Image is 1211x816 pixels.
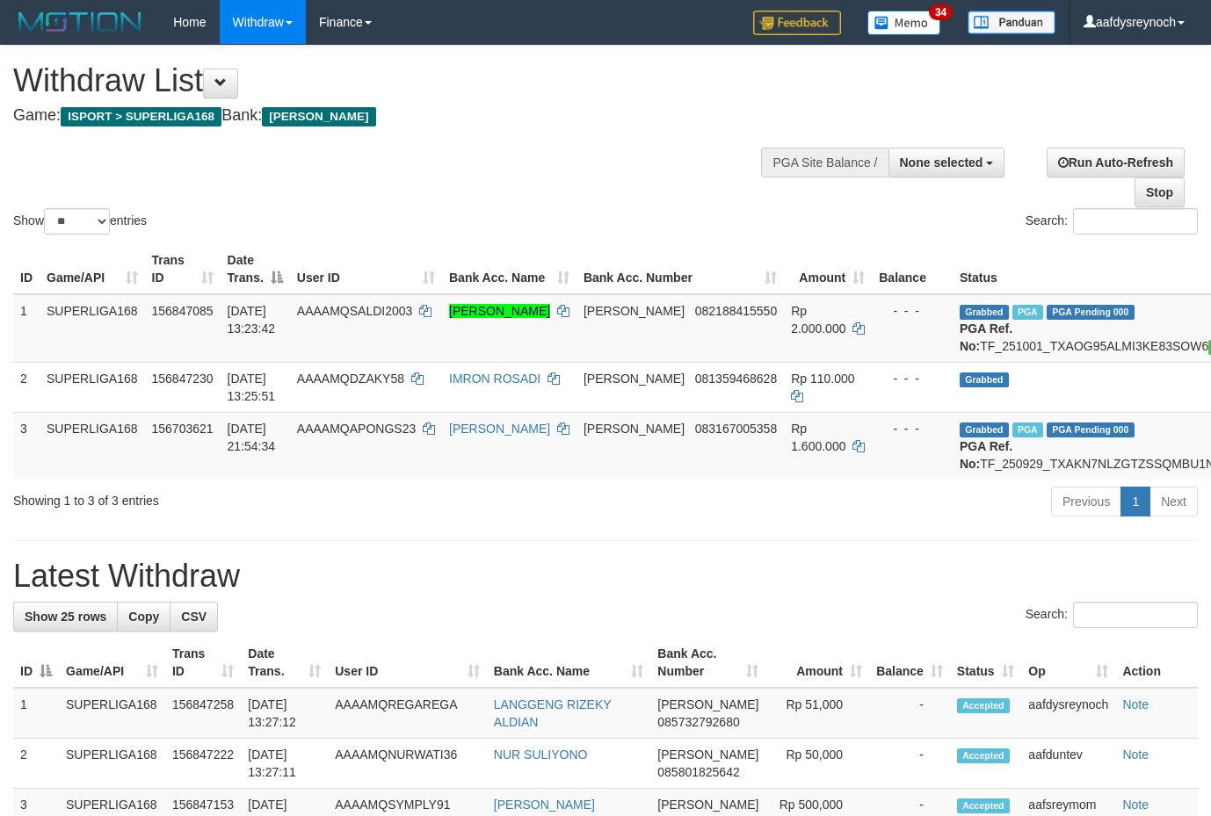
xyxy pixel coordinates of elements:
[657,715,739,729] span: Copy 085732792680 to clipboard
[960,321,1012,353] b: PGA Ref. No:
[117,602,170,632] a: Copy
[1051,487,1121,516] a: Previous
[13,244,40,294] th: ID
[761,148,888,177] div: PGA Site Balance /
[650,638,765,688] th: Bank Acc. Number: activate to sort column ascending
[900,155,983,170] span: None selected
[13,294,40,363] td: 1
[765,739,869,789] td: Rp 50,000
[753,11,841,35] img: Feedback.jpg
[867,11,941,35] img: Button%20Memo.svg
[13,9,147,35] img: MOTION_logo.png
[13,362,40,412] td: 2
[929,4,953,20] span: 34
[1047,148,1185,177] a: Run Auto-Refresh
[968,11,1055,34] img: panduan.png
[152,372,214,386] span: 156847230
[1012,305,1043,320] span: Marked by aafheankoy
[165,638,241,688] th: Trans ID: activate to sort column ascending
[1047,422,1135,437] span: PGA Pending
[869,638,950,688] th: Balance: activate to sort column ascending
[487,638,650,688] th: Bank Acc. Name: activate to sort column ascending
[888,148,1005,177] button: None selected
[695,304,777,318] span: Copy 082188415550 to clipboard
[59,688,165,739] td: SUPERLIGA168
[494,697,612,729] a: LANGGENG RIZEKY ALDIAN
[328,688,487,739] td: AAAAMQREGAREGA
[40,412,145,480] td: SUPERLIGA168
[442,244,576,294] th: Bank Acc. Name: activate to sort column ascending
[879,302,946,320] div: - - -
[784,244,872,294] th: Amount: activate to sort column ascending
[960,439,1012,471] b: PGA Ref. No:
[1115,638,1198,688] th: Action
[960,305,1009,320] span: Grabbed
[61,107,221,126] span: ISPORT > SUPERLIGA168
[145,244,221,294] th: Trans ID: activate to sort column ascending
[152,304,214,318] span: 156847085
[449,372,540,386] a: IMRON ROSADI
[328,739,487,789] td: AAAAMQNURWATI36
[657,747,758,762] span: [PERSON_NAME]
[449,304,550,318] a: [PERSON_NAME]
[241,739,328,789] td: [DATE] 13:27:11
[791,422,845,453] span: Rp 1.600.000
[181,610,207,624] span: CSV
[128,610,159,624] span: Copy
[1120,487,1150,516] a: 1
[13,688,59,739] td: 1
[221,244,290,294] th: Date Trans.: activate to sort column descending
[228,372,276,403] span: [DATE] 13:25:51
[297,422,416,436] span: AAAAMQAPONGS23
[1021,739,1115,789] td: aafduntev
[1149,487,1198,516] a: Next
[765,638,869,688] th: Amount: activate to sort column ascending
[59,739,165,789] td: SUPERLIGA168
[241,688,328,739] td: [DATE] 13:27:12
[328,638,487,688] th: User ID: activate to sort column ascending
[13,63,790,98] h1: Withdraw List
[657,798,758,812] span: [PERSON_NAME]
[584,372,685,386] span: [PERSON_NAME]
[1122,747,1149,762] a: Note
[584,304,685,318] span: [PERSON_NAME]
[297,372,404,386] span: AAAAMQDZAKY58
[13,485,491,509] div: Showing 1 to 3 of 3 entries
[960,422,1009,437] span: Grabbed
[241,638,328,688] th: Date Trans.: activate to sort column ascending
[13,208,147,235] label: Show entries
[170,602,218,632] a: CSV
[869,739,950,789] td: -
[1012,422,1043,437] span: Marked by aafchhiseyha
[1122,697,1149,711] a: Note
[13,107,790,125] h4: Game: Bank:
[40,362,145,412] td: SUPERLIGA168
[879,420,946,437] div: - - -
[1073,602,1198,628] input: Search:
[576,244,784,294] th: Bank Acc. Number: activate to sort column ascending
[494,798,595,812] a: [PERSON_NAME]
[165,739,241,789] td: 156847222
[13,739,59,789] td: 2
[40,244,145,294] th: Game/API: activate to sort column ascending
[1047,305,1135,320] span: PGA Pending
[44,208,110,235] select: Showentries
[657,765,739,779] span: Copy 085801825642 to clipboard
[1135,177,1185,207] a: Stop
[13,638,59,688] th: ID: activate to sort column descending
[165,688,241,739] td: 156847258
[869,688,950,739] td: -
[872,244,953,294] th: Balance
[1026,602,1198,628] label: Search:
[25,610,106,624] span: Show 25 rows
[262,107,375,126] span: [PERSON_NAME]
[228,422,276,453] span: [DATE] 21:54:34
[957,748,1010,763] span: Accepted
[1073,208,1198,235] input: Search:
[791,372,854,386] span: Rp 110.000
[13,559,1198,594] h1: Latest Withdraw
[1122,798,1149,812] a: Note
[791,304,845,336] span: Rp 2.000.000
[879,370,946,387] div: - - -
[13,412,40,480] td: 3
